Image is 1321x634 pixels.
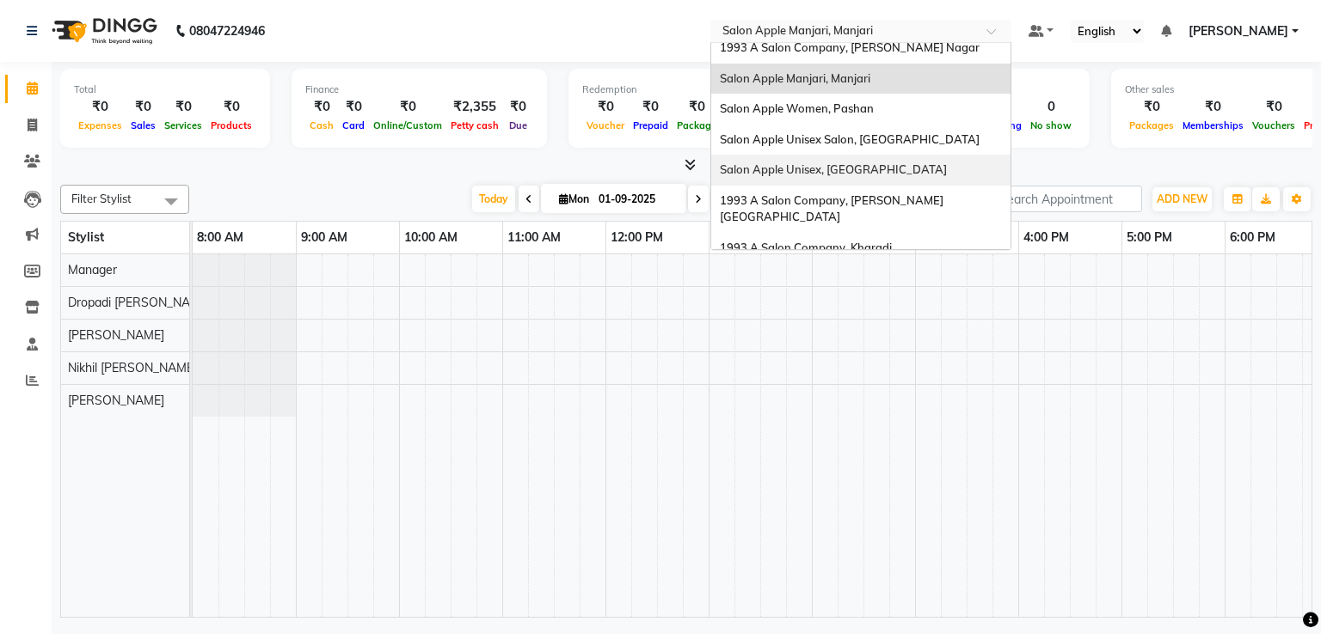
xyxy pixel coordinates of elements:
[446,119,503,131] span: Petty cash
[555,192,593,205] span: Mon
[1178,119,1248,131] span: Memberships
[305,119,338,131] span: Cash
[503,225,565,250] a: 11:00 AM
[720,162,947,176] span: Salon Apple Unisex, [GEOGRAPHIC_DATA]
[68,327,164,343] span: [PERSON_NAME]
[338,97,369,117] div: ₹0
[629,97,673,117] div: ₹0
[1157,192,1207,205] span: ADD NEW
[338,119,369,131] span: Card
[1026,97,1076,117] div: 0
[446,97,503,117] div: ₹2,355
[582,119,629,131] span: Voucher
[593,186,679,212] input: 2025-09-01
[369,97,446,117] div: ₹0
[1026,119,1076,131] span: No show
[710,225,764,250] a: 1:00 PM
[629,119,673,131] span: Prepaid
[720,71,870,85] span: Salon Apple Manjari, Manjari
[126,97,160,117] div: ₹0
[68,229,104,245] span: Stylist
[305,97,338,117] div: ₹0
[68,360,197,375] span: Nikhil [PERSON_NAME]
[160,119,206,131] span: Services
[74,82,256,97] div: Total
[68,393,164,408] span: [PERSON_NAME]
[1125,119,1178,131] span: Packages
[126,119,160,131] span: Sales
[992,186,1142,212] input: Search Appointment
[1019,225,1073,250] a: 4:00 PM
[673,119,721,131] span: Package
[582,97,629,117] div: ₹0
[305,82,533,97] div: Finance
[720,193,943,224] span: 1993 A Salon Company, [PERSON_NAME][GEOGRAPHIC_DATA]
[1248,97,1299,117] div: ₹0
[472,186,515,212] span: Today
[673,97,721,117] div: ₹0
[1248,119,1299,131] span: Vouchers
[720,101,874,115] span: Salon Apple Women, Pashan
[400,225,462,250] a: 10:00 AM
[720,132,980,146] span: Salon Apple Unisex Salon, [GEOGRAPHIC_DATA]
[1226,225,1280,250] a: 6:00 PM
[1122,225,1177,250] a: 5:00 PM
[369,119,446,131] span: Online/Custom
[74,97,126,117] div: ₹0
[68,262,117,277] span: Manager
[582,82,814,97] div: Redemption
[1178,97,1248,117] div: ₹0
[44,7,162,55] img: logo
[68,295,211,310] span: Dropadi [PERSON_NAME]
[710,42,1011,250] ng-dropdown-panel: Options list
[503,97,533,117] div: ₹0
[1152,187,1212,211] button: ADD NEW
[71,192,132,205] span: Filter Stylist
[206,97,256,117] div: ₹0
[297,225,352,250] a: 9:00 AM
[720,40,980,54] span: 1993 A Salon Company, [PERSON_NAME] Nagar
[193,225,248,250] a: 8:00 AM
[720,241,892,254] span: 1993 A Salon Company, Kharadi
[505,119,531,131] span: Due
[606,225,667,250] a: 12:00 PM
[160,97,206,117] div: ₹0
[206,119,256,131] span: Products
[1189,22,1288,40] span: [PERSON_NAME]
[1125,97,1178,117] div: ₹0
[74,119,126,131] span: Expenses
[189,7,265,55] b: 08047224946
